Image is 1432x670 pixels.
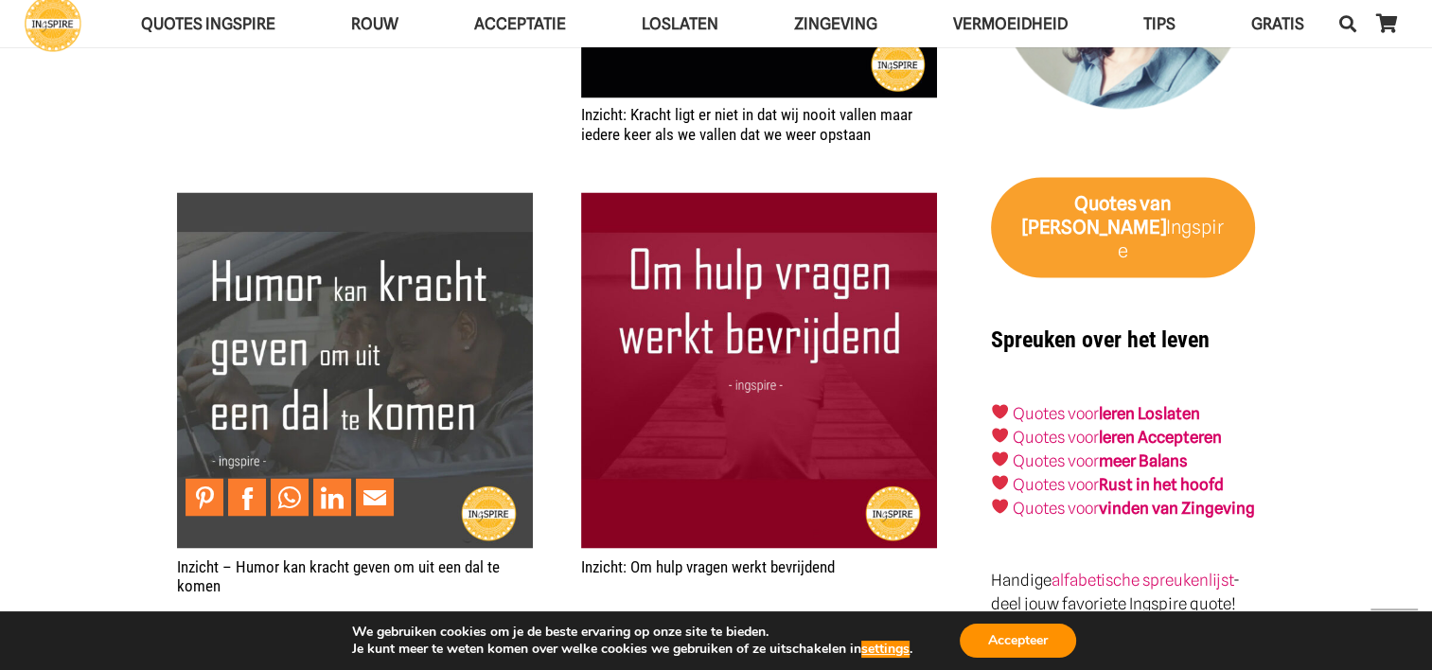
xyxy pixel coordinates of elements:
[1099,403,1200,422] a: leren Loslaten
[1013,403,1099,422] a: Quotes voor
[992,403,1008,419] img: ❤
[352,624,912,641] p: We gebruiken cookies om je de beste ervaring op onze site te bieden.
[581,556,835,575] a: Inzicht: Om hulp vragen werkt bevrijdend
[861,641,910,658] button: settings
[313,478,351,516] a: Share to LinkedIn
[794,14,877,33] span: Zingeving
[642,14,718,33] span: Loslaten
[313,478,356,516] li: LinkedIn
[1013,427,1099,446] a: Quotes voor
[992,450,1008,467] img: ❤
[1013,474,1224,493] a: Quotes voorRust in het hoofd
[581,192,937,548] a: Inzicht: Om hulp vragen werkt bevrijdend
[1074,192,1137,215] strong: Quotes
[1022,192,1172,238] strong: van [PERSON_NAME]
[271,478,313,516] li: WhatsApp
[953,14,1068,33] span: VERMOEIDHEID
[1052,570,1233,589] a: alfabetische spreukenlijst
[992,498,1008,514] img: ❤
[352,641,912,658] p: Je kunt meer te weten komen over welke cookies we gebruiken of ze uitschakelen in .
[1143,14,1176,33] span: TIPS
[1099,498,1255,517] strong: vinden van Zingeving
[991,177,1255,277] a: Quotes van [PERSON_NAME]Ingspire
[992,474,1008,490] img: ❤
[351,14,398,33] span: ROUW
[177,556,500,594] a: Inzicht – Humor kan kracht geven om uit een dal te komen
[581,105,912,143] a: Inzicht: Kracht ligt er niet in dat wij nooit vallen maar iedere keer als we vallen dat we weer o...
[186,478,228,516] li: Pinterest
[177,192,533,548] a: Inzicht – Humor kan kracht geven om uit een dal te komen
[228,478,266,516] a: Share to Facebook
[1099,474,1224,493] strong: Rust in het hoofd
[1370,608,1418,656] a: Terug naar top
[991,568,1255,615] p: Handige - deel jouw favoriete Ingspire quote!
[1013,450,1188,469] a: Quotes voormeer Balans
[271,478,309,516] a: Share to WhatsApp
[177,192,533,548] img: Ingspire Spreuk: Humor kan kracht geven om uit een dal te komen
[581,192,937,548] img: Ingspire Spreuk: Om hulp vragen werkt bevrijdend
[992,427,1008,443] img: ❤
[356,478,394,516] a: Mail to Email This
[1013,498,1255,517] a: Quotes voorvinden van Zingeving
[474,14,566,33] span: Acceptatie
[141,14,275,33] span: QUOTES INGSPIRE
[1099,427,1222,446] a: leren Accepteren
[991,326,1210,352] strong: Spreuken over het leven
[228,478,271,516] li: Facebook
[356,478,398,516] li: Email This
[186,478,223,516] a: Pin to Pinterest
[1099,450,1188,469] strong: meer Balans
[1251,14,1304,33] span: GRATIS
[960,624,1076,658] button: Accepteer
